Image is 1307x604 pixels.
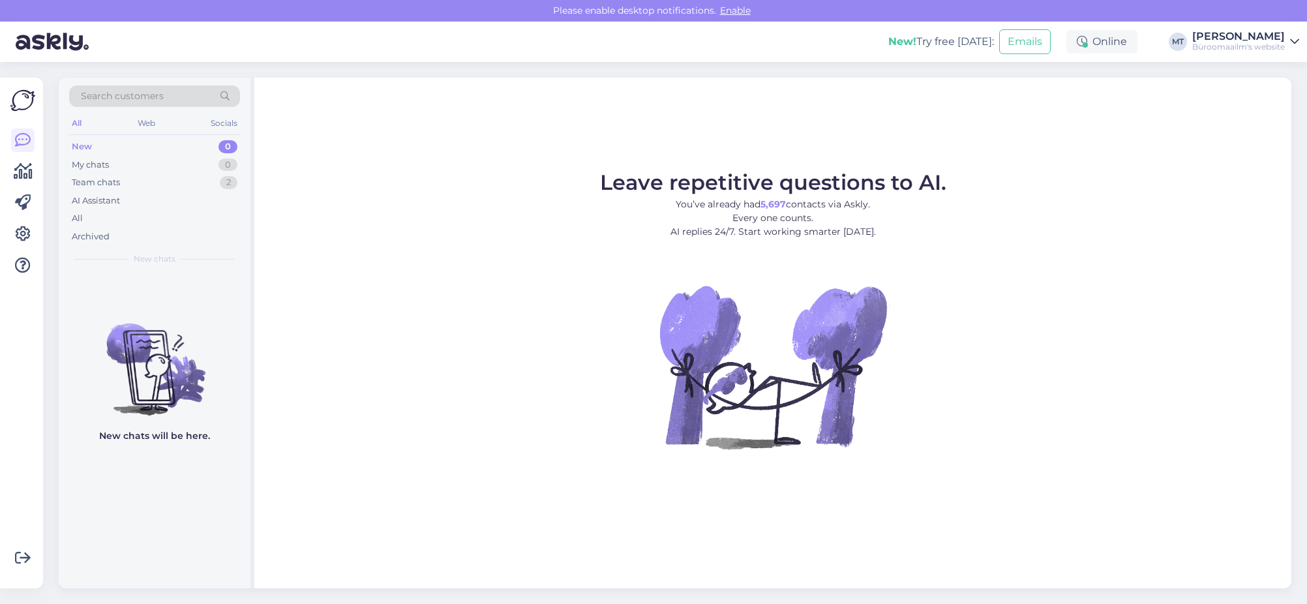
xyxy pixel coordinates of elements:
[72,194,120,207] div: AI Assistant
[218,140,237,153] div: 0
[600,198,946,239] p: You’ve already had contacts via Askly. Every one counts. AI replies 24/7. Start working smarter [...
[69,115,84,132] div: All
[81,89,164,103] span: Search customers
[760,198,786,210] b: 5,697
[72,140,92,153] div: New
[888,35,916,48] b: New!
[72,176,120,189] div: Team chats
[10,88,35,113] img: Askly Logo
[72,230,110,243] div: Archived
[134,253,175,265] span: New chats
[218,159,237,172] div: 0
[1169,33,1187,51] div: MT
[220,176,237,189] div: 2
[1066,30,1137,53] div: Online
[716,5,755,16] span: Enable
[72,159,109,172] div: My chats
[99,429,210,443] p: New chats will be here.
[135,115,158,132] div: Web
[59,300,250,417] img: No chats
[888,34,994,50] div: Try free [DATE]:
[1192,31,1299,52] a: [PERSON_NAME]Büroomaailm's website
[208,115,240,132] div: Socials
[999,29,1051,54] button: Emails
[1192,31,1285,42] div: [PERSON_NAME]
[72,212,83,225] div: All
[1192,42,1285,52] div: Büroomaailm's website
[655,249,890,484] img: No Chat active
[600,170,946,195] span: Leave repetitive questions to AI.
